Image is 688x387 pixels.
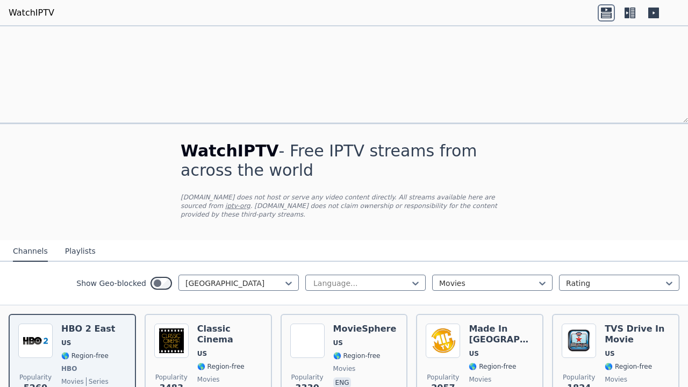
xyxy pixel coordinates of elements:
[13,241,48,262] button: Channels
[291,373,324,382] span: Popularity
[9,6,54,19] a: WatchIPTV
[469,375,491,384] span: movies
[18,324,53,358] img: HBO 2 East
[563,373,595,382] span: Popularity
[333,352,381,360] span: 🌎 Region-free
[61,364,77,373] span: HBO
[76,278,146,289] label: Show Geo-blocked
[197,324,262,345] h6: Classic Cinema
[181,193,507,219] p: [DOMAIN_NAME] does not host or serve any video content directly. All streams available here are s...
[155,373,188,382] span: Popularity
[605,362,652,371] span: 🌎 Region-free
[181,141,279,160] span: WatchIPTV
[65,241,96,262] button: Playlists
[197,362,245,371] span: 🌎 Region-free
[61,339,71,347] span: US
[333,339,343,347] span: US
[290,324,325,358] img: MovieSphere
[181,141,507,180] h1: - Free IPTV streams from across the world
[61,377,84,386] span: movies
[605,375,627,384] span: movies
[225,202,250,210] a: iptv-org
[469,324,534,345] h6: Made In [GEOGRAPHIC_DATA]
[333,324,397,334] h6: MovieSphere
[197,375,220,384] span: movies
[562,324,596,358] img: TVS Drive In Movie
[86,377,109,386] span: series
[426,324,460,358] img: Made In Hollywood
[333,364,356,373] span: movies
[61,352,109,360] span: 🌎 Region-free
[605,349,614,358] span: US
[154,324,189,358] img: Classic Cinema
[427,373,459,382] span: Popularity
[61,324,115,334] h6: HBO 2 East
[197,349,207,358] span: US
[19,373,52,382] span: Popularity
[469,362,516,371] span: 🌎 Region-free
[605,324,670,345] h6: TVS Drive In Movie
[469,349,478,358] span: US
